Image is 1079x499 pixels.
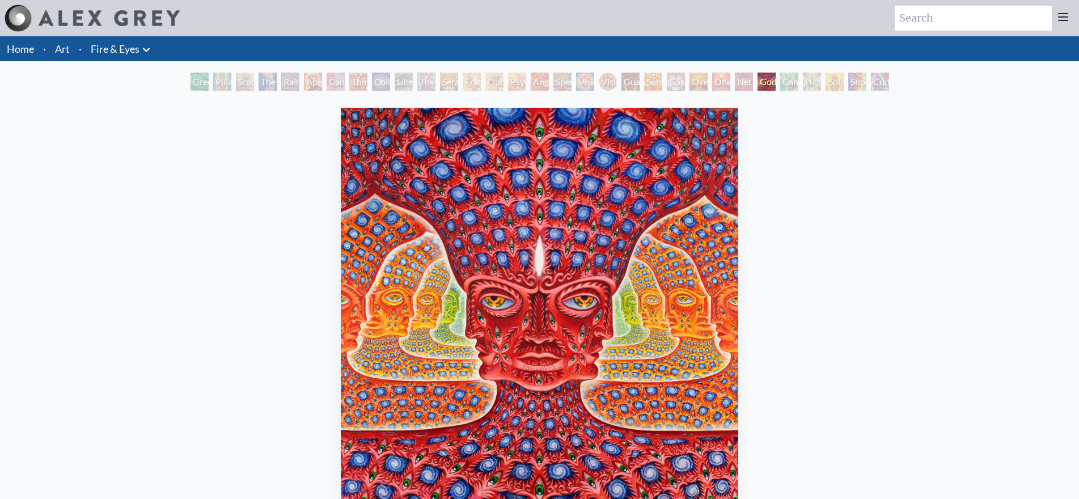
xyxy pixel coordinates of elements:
[39,36,50,61] li: ·
[895,6,1052,31] input: Search
[281,73,299,91] div: Rainbow Eye Ripple
[7,43,34,55] a: Home
[485,73,503,91] div: Ophanic Eyelash
[304,73,322,91] div: Aperture
[712,73,730,91] div: One
[349,73,367,91] div: Third Eye Tears of Joy
[508,73,526,91] div: Psychomicrograph of a Fractal Paisley Cherub Feather Tip
[236,73,254,91] div: Study for the Great Turn
[780,73,798,91] div: Cannafist
[553,73,572,91] div: Spectral Lotus
[531,73,549,91] div: Angel Skin
[644,73,662,91] div: Sunyata
[576,73,594,91] div: Vision Crystal
[848,73,866,91] div: Shpongled
[55,41,70,57] a: Art
[417,73,435,91] div: The Seer
[327,73,345,91] div: Cannabis Sutra
[826,73,844,91] div: Sol Invictus
[871,73,889,91] div: Cuddle
[213,73,231,91] div: Pillar of Awareness
[259,73,277,91] div: The Torch
[395,73,413,91] div: Liberation Through Seeing
[758,73,776,91] div: Godself
[667,73,685,91] div: Cosmic Elf
[621,73,640,91] div: Guardian of Infinite Vision
[372,73,390,91] div: Collective Vision
[191,73,209,91] div: Green Hand
[440,73,458,91] div: Seraphic Transport Docking on the Third Eye
[803,73,821,91] div: Higher Vision
[463,73,481,91] div: Fractal Eyes
[91,41,139,57] a: Fire & Eyes
[599,73,617,91] div: Vision Crystal Tondo
[689,73,708,91] div: Oversoul
[74,36,86,61] li: ·
[735,73,753,91] div: Net of Being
